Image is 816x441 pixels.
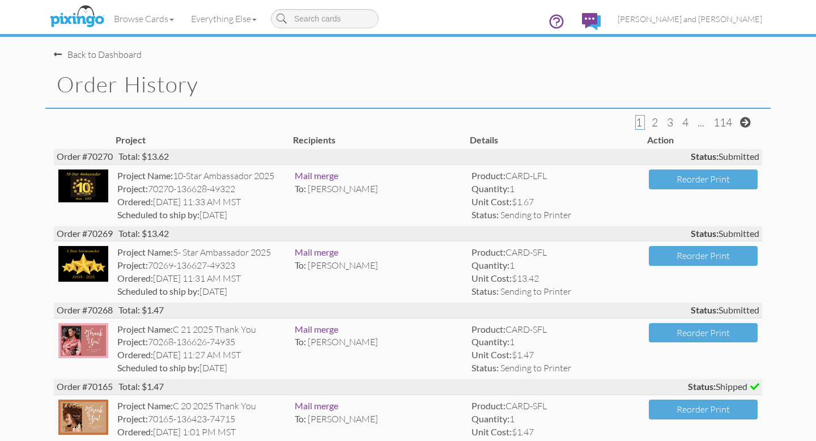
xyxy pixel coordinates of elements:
[649,246,758,266] button: Reorder Print
[290,131,467,150] th: Recipients
[117,400,173,411] strong: Project Name:
[117,336,148,347] strong: Project:
[691,304,719,315] strong: Status:
[682,116,688,129] span: 4
[58,169,108,202] img: 132830-1-1750288473653-d36cd293334279b4-qa.jpg
[117,362,286,375] div: [DATE]
[649,400,758,419] button: Reorder Print
[118,228,169,239] span: Total: $13.42
[652,116,658,129] span: 2
[117,323,286,336] div: C 21 2025 Thank You
[295,183,306,194] span: To:
[117,247,173,257] strong: Project Name:
[691,304,759,317] span: Submitted
[471,196,512,207] strong: Unit Cost:
[471,336,509,347] strong: Quantity:
[609,5,771,33] a: [PERSON_NAME] and [PERSON_NAME]
[117,183,286,196] div: 70270-136628-49322
[117,324,173,334] strong: Project Name:
[471,400,640,413] div: CARD-SFL
[57,73,771,96] h1: Order History
[182,5,265,33] a: Everything Else
[271,9,379,28] input: Search cards
[58,246,108,281] img: 132819-1-1750287426270-d2d5faa66cec7139-qa.jpg
[54,37,762,61] nav-back: Dashboard
[113,131,290,150] th: Project
[295,323,463,336] div: Mail merge
[117,413,286,426] div: 70165-136423-74715
[308,336,378,347] span: [PERSON_NAME]
[471,272,640,285] div: $13.42
[471,183,640,196] div: 1
[117,362,199,373] strong: Scheduled to ship by:
[308,260,378,271] span: [PERSON_NAME]
[471,426,640,439] div: $1.47
[117,349,153,360] strong: Ordered:
[471,400,505,411] strong: Product:
[47,3,107,31] img: pixingo logo
[118,304,164,315] span: Total: $1.47
[471,362,499,373] strong: Status:
[471,260,509,270] strong: Quantity:
[500,362,571,374] span: Sending to Printer
[471,324,505,334] strong: Product:
[54,48,142,61] div: Back to Dashboard
[295,400,463,413] div: Mail merge
[691,228,719,239] strong: Status:
[117,272,286,285] div: [DATE] 11:31 AM MST
[691,150,759,163] span: Submitted
[471,336,640,349] div: 1
[471,183,509,194] strong: Quantity:
[471,209,499,220] strong: Status:
[308,183,378,194] span: [PERSON_NAME]
[117,259,286,272] div: 70269-136627-49323
[667,116,673,129] span: 3
[295,169,463,183] div: Mail merge
[500,209,571,220] span: Sending to Printer
[118,151,169,162] span: Total: $13.62
[471,247,505,257] strong: Product:
[117,209,286,222] div: [DATE]
[117,400,286,413] div: C 20 2025 Thank You
[117,169,286,183] div: 10-Star Ambassador 2025
[471,426,512,437] strong: Unit Cost:
[295,260,306,270] span: To:
[295,336,306,347] span: To:
[618,14,762,24] span: [PERSON_NAME] and [PERSON_NAME]
[471,349,640,362] div: $1.47
[117,170,173,181] strong: Project Name:
[471,169,640,183] div: CARD-LFL
[471,323,640,336] div: CARD-SFL
[649,169,758,189] button: Reorder Print
[691,227,759,240] span: Submitted
[54,303,762,318] div: Order #70268
[117,196,153,207] strong: Ordered:
[117,183,148,194] strong: Project:
[117,246,286,259] div: 5- Star Ambassador 2025
[117,260,148,270] strong: Project:
[117,349,286,362] div: [DATE] 11:27 AM MST
[117,426,153,437] strong: Ordered:
[698,116,704,129] span: ...
[649,323,758,343] button: Reorder Print
[471,286,499,296] strong: Status:
[713,116,732,129] span: 114
[117,273,153,283] strong: Ordered:
[471,273,512,283] strong: Unit Cost:
[467,131,644,150] th: Details
[471,413,640,426] div: 1
[117,413,148,424] strong: Project:
[54,149,762,164] div: Order #70270
[471,413,509,424] strong: Quantity:
[644,131,762,150] th: Action
[117,285,286,298] div: [DATE]
[105,5,182,33] a: Browse Cards
[117,196,286,209] div: [DATE] 11:33 AM MST
[295,246,463,259] div: Mail merge
[117,209,199,220] strong: Scheduled to ship by:
[117,426,286,439] div: [DATE] 1:01 PM MST
[118,381,164,392] span: Total: $1.47
[636,116,642,129] span: 1
[500,286,571,297] span: Sending to Printer
[58,400,108,435] img: 135107-1-1756342995282-319e712e7bc9c8de-qa.jpg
